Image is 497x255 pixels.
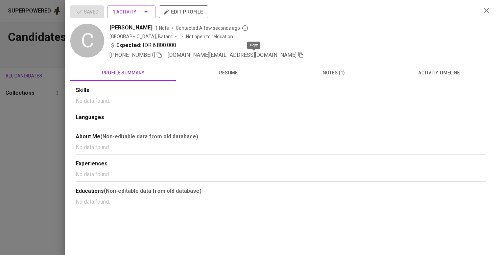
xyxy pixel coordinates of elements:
[159,5,208,18] button: edit profile
[116,41,141,49] b: Expected:
[168,52,297,58] span: [DOMAIN_NAME][EMAIL_ADDRESS][DOMAIN_NAME]
[76,97,486,105] p: No data found.
[242,25,249,31] svg: By Batam recruiter
[76,160,486,168] div: Experiences
[186,33,233,40] p: Not open to relocation
[76,114,486,121] div: Languages
[76,198,486,206] p: No data found.
[390,69,488,77] span: activity timeline
[70,24,104,57] div: C
[76,170,486,179] p: No data found.
[113,8,150,16] span: 1 Activity
[110,33,172,40] div: [GEOGRAPHIC_DATA], Batam
[110,52,155,58] span: [PHONE_NUMBER]
[110,41,176,49] div: IDR 6.800.000
[155,25,169,31] span: 1 Note
[110,24,152,32] span: [PERSON_NAME]
[104,188,202,194] b: (Non-editable data from old database)
[164,7,203,16] span: edit profile
[76,143,486,152] p: No data found.
[285,69,382,77] span: notes (1)
[180,69,277,77] span: resume
[76,87,486,94] div: Skills
[76,187,486,195] div: Educations
[159,9,208,14] a: edit profile
[176,25,249,31] span: Contacted A few seconds ago
[74,69,172,77] span: profile summary
[100,133,198,140] b: (Non-editable data from old database)
[76,133,486,141] div: About Me
[107,5,156,18] button: 1 Activity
